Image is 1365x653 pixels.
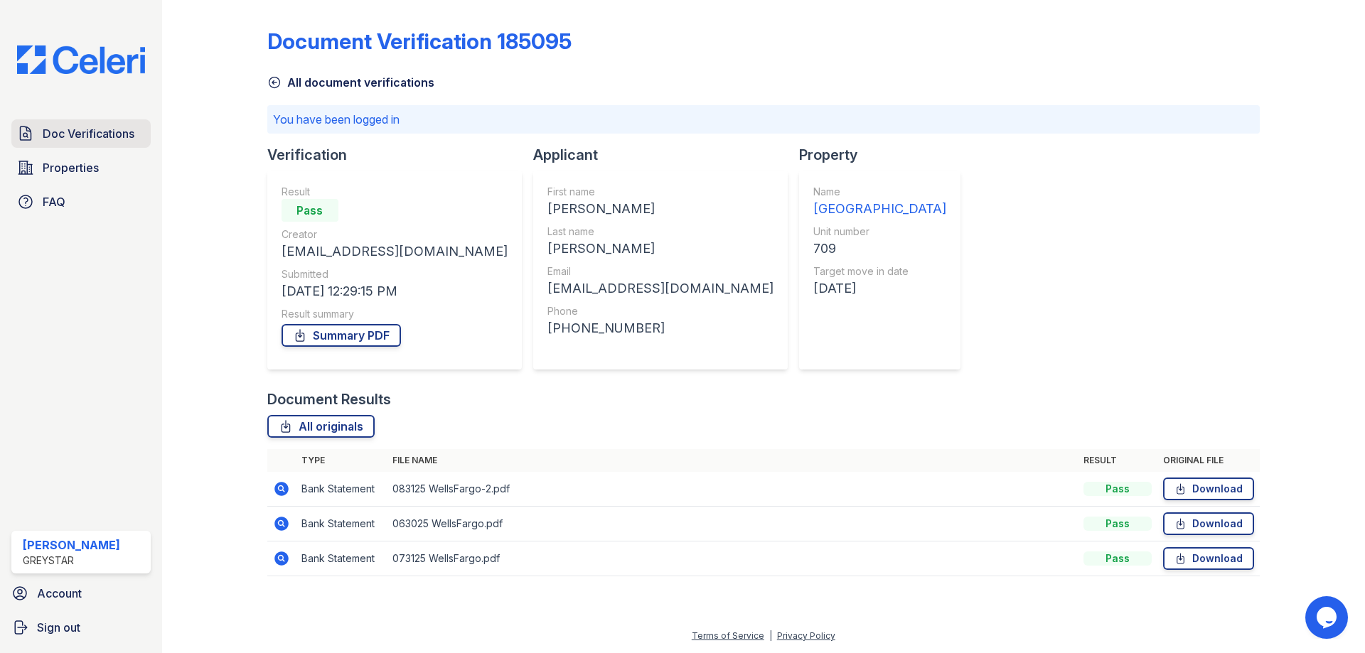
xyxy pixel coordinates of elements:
td: Bank Statement [296,472,387,507]
div: Result [282,185,508,199]
div: [EMAIL_ADDRESS][DOMAIN_NAME] [547,279,773,298]
div: Pass [1083,517,1152,531]
th: File name [387,449,1078,472]
div: Greystar [23,554,120,568]
a: Doc Verifications [11,119,151,148]
div: [EMAIL_ADDRESS][DOMAIN_NAME] [282,242,508,261]
div: Email [547,264,773,279]
a: Summary PDF [282,324,401,347]
div: | [769,630,772,641]
a: Privacy Policy [777,630,835,641]
a: Sign out [6,613,156,642]
a: Download [1163,477,1254,500]
div: Target move in date [813,264,946,279]
div: First name [547,185,773,199]
div: Name [813,185,946,199]
p: You have been logged in [273,111,1254,128]
td: Bank Statement [296,541,387,576]
div: Pass [1083,482,1152,496]
a: Download [1163,547,1254,570]
a: Name [GEOGRAPHIC_DATA] [813,185,946,219]
td: 073125 WellsFargo.pdf [387,541,1078,576]
a: Account [6,579,156,608]
div: [DATE] [813,279,946,298]
a: All document verifications [267,74,434,91]
div: [DATE] 12:29:15 PM [282,281,508,301]
iframe: chat widget [1305,596,1351,639]
td: 083125 WellsFargo-2.pdf [387,472,1078,507]
div: Pass [282,199,338,222]
div: Result summary [282,307,508,321]
div: Last name [547,225,773,239]
th: Result [1078,449,1157,472]
span: Account [37,585,82,602]
img: CE_Logo_Blue-a8612792a0a2168367f1c8372b55b34899dd931a85d93a1a3d3e32e68fde9ad4.png [6,45,156,74]
span: Sign out [37,619,80,636]
div: Verification [267,145,533,165]
a: Terms of Service [692,630,764,641]
a: All originals [267,415,375,438]
div: Creator [282,227,508,242]
td: 063025 WellsFargo.pdf [387,507,1078,541]
div: Property [799,145,972,165]
div: Document Verification 185095 [267,28,572,54]
div: 709 [813,239,946,259]
div: [PERSON_NAME] [23,536,120,554]
span: Doc Verifications [43,125,134,142]
div: [GEOGRAPHIC_DATA] [813,199,946,219]
a: Properties [11,153,151,182]
span: FAQ [43,193,65,210]
div: Submitted [282,267,508,281]
div: Phone [547,304,773,318]
div: Pass [1083,551,1152,566]
th: Original file [1157,449,1260,472]
div: Unit number [813,225,946,239]
td: Bank Statement [296,507,387,541]
div: Document Results [267,389,391,409]
a: Download [1163,512,1254,535]
div: [PHONE_NUMBER] [547,318,773,338]
span: Properties [43,159,99,176]
div: Applicant [533,145,799,165]
div: [PERSON_NAME] [547,239,773,259]
th: Type [296,449,387,472]
a: FAQ [11,188,151,216]
div: [PERSON_NAME] [547,199,773,219]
